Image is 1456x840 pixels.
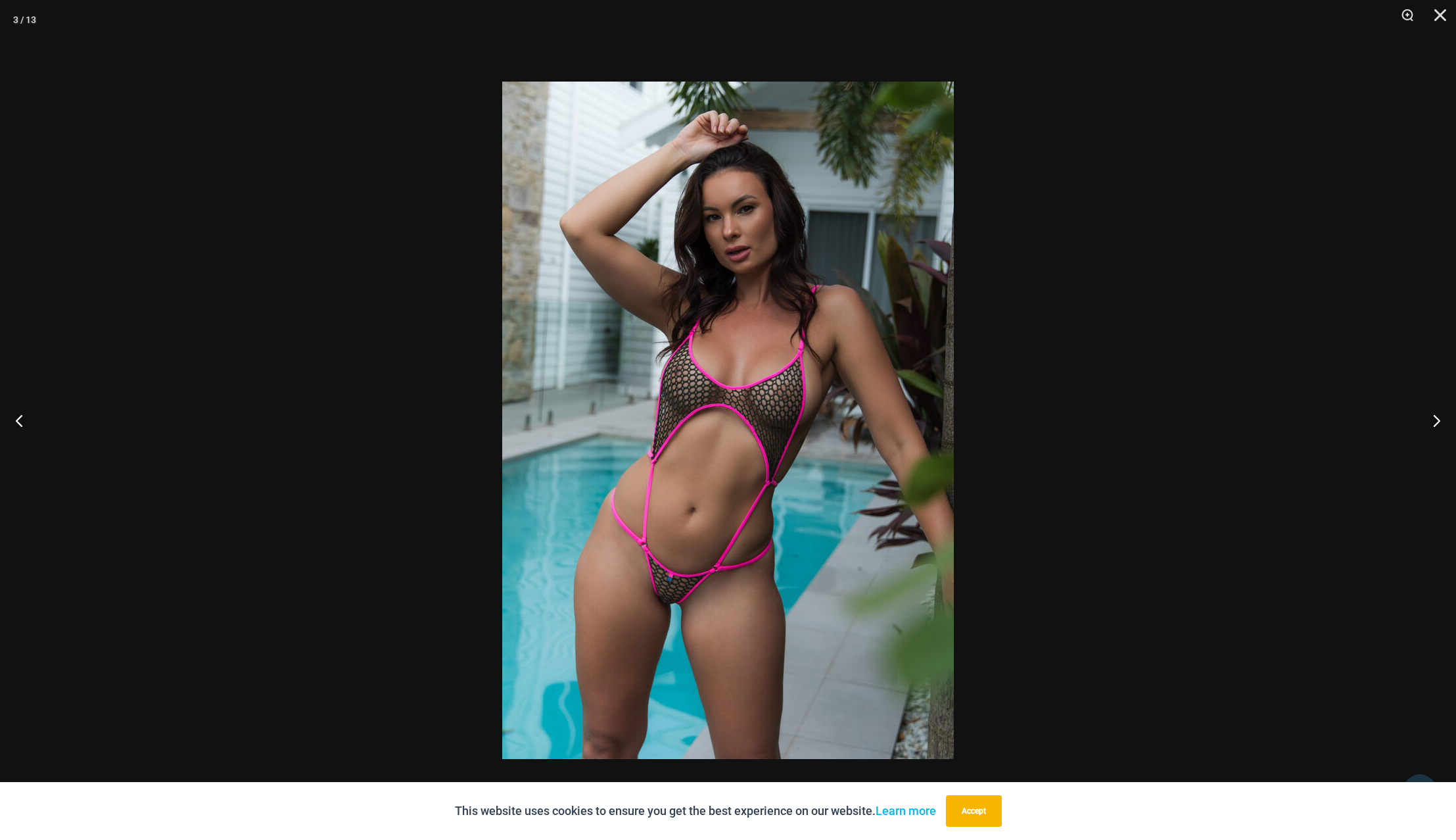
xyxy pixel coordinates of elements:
[946,795,1002,827] button: Accept
[455,801,936,821] p: This website uses cookies to ensure you get the best experience on our website.
[502,82,954,759] img: Inferno Mesh Olive Fuchsia 8561 One Piece 01
[1407,387,1456,453] button: Next
[876,804,936,818] a: Learn more
[13,10,36,30] div: 3 / 13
